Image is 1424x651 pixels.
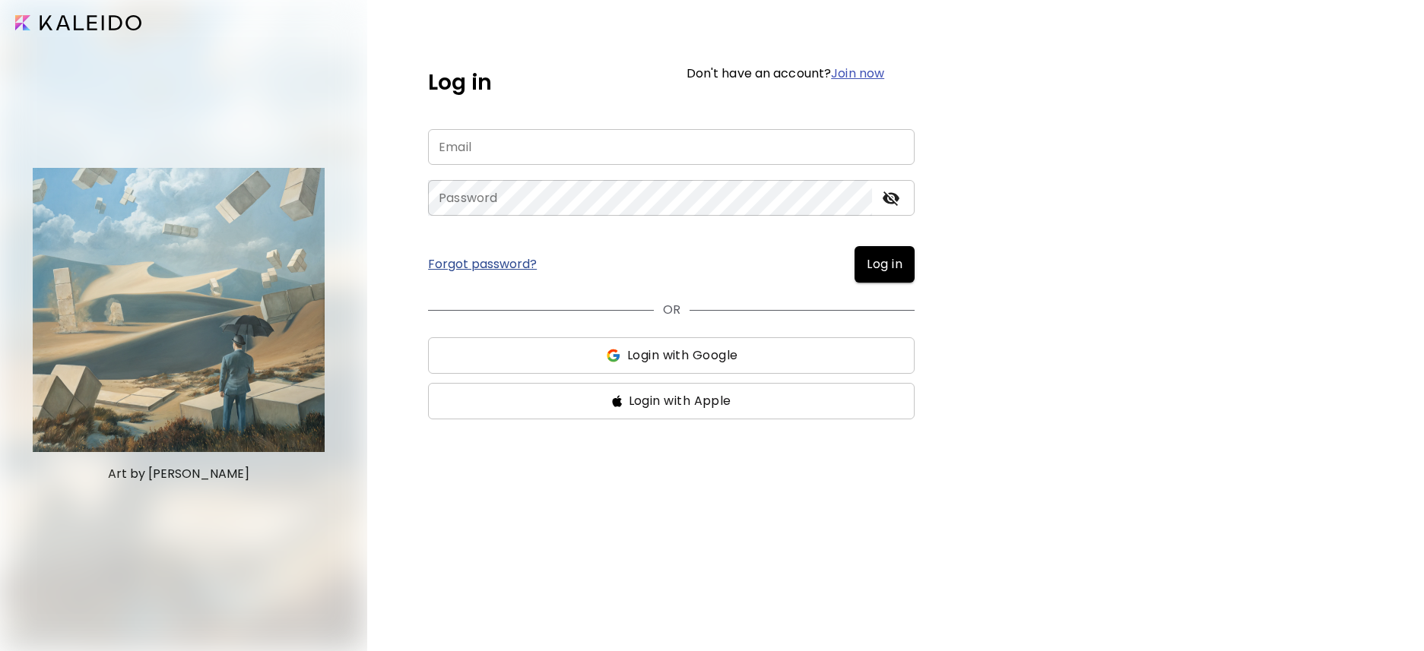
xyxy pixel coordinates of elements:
[855,246,915,283] button: Log in
[687,68,885,80] h6: Don't have an account?
[605,348,621,363] img: ss
[428,67,492,99] h5: Log in
[867,255,902,273] span: Log in
[428,258,537,270] a: Forgot password?
[428,383,915,419] button: ssLogin with Apple
[663,301,680,319] p: OR
[428,337,915,374] button: ssLogin with Google
[878,185,904,211] button: toggle password visibility
[629,392,731,410] span: Login with Apple
[612,395,623,407] img: ss
[627,346,738,365] span: Login with Google
[831,65,884,82] a: Join now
